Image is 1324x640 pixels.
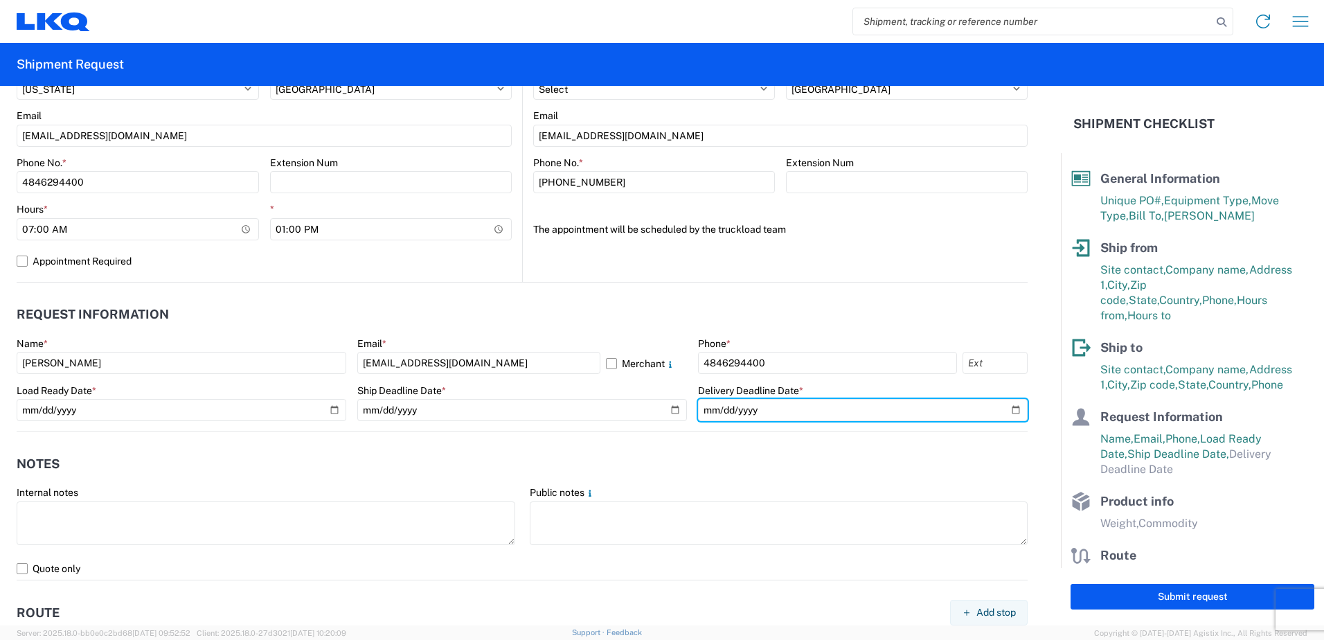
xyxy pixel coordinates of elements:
span: Copyright © [DATE]-[DATE] Agistix Inc., All Rights Reserved [1094,627,1307,639]
span: [DATE] 09:52:52 [132,629,190,637]
a: Feedback [607,628,642,637]
span: Name, [1100,432,1134,445]
span: Request Information [1100,409,1223,424]
label: The appointment will be scheduled by the truckload team [533,218,786,240]
span: Ship from [1100,240,1158,255]
h2: Request Information [17,308,169,321]
label: Extension Num [786,157,854,169]
span: Client: 2025.18.0-27d3021 [197,629,346,637]
span: Company name, [1165,263,1249,276]
label: Extension Num [270,157,338,169]
span: State, [1129,294,1159,307]
label: Phone No. [533,157,583,169]
label: Hours [17,203,48,215]
span: City, [1107,278,1130,292]
label: Load Ready Date [17,384,96,397]
span: Add stop [976,606,1016,619]
input: Shipment, tracking or reference number [853,8,1212,35]
span: Server: 2025.18.0-bb0e0c2bd68 [17,629,190,637]
span: State, [1178,378,1208,391]
a: Support [572,628,607,637]
span: Phone, [1202,294,1237,307]
label: Quote only [17,558,1028,580]
span: Phone, [1165,432,1200,445]
h2: Shipment Request [17,56,124,73]
label: Email [17,109,42,122]
span: Bill To, [1129,209,1164,222]
span: Email, [1134,432,1165,445]
label: Appointment Required [17,250,512,272]
span: Equipment Type, [1164,194,1251,207]
input: Ext [963,352,1028,374]
label: Phone [698,337,731,350]
h2: Route [17,606,60,620]
span: Product info [1100,494,1174,508]
label: Internal notes [17,486,78,499]
button: Submit request [1071,584,1314,610]
span: Unique PO#, [1100,194,1164,207]
span: Site contact, [1100,363,1165,376]
span: Company name, [1165,363,1249,376]
label: Public notes [530,486,596,499]
label: Name [17,337,48,350]
label: Email [533,109,558,122]
span: Hours to [1127,309,1171,322]
label: Email [357,337,386,350]
span: [PERSON_NAME] [1164,209,1255,222]
span: Ship Deadline Date, [1127,447,1229,461]
span: Route [1100,548,1136,562]
span: Phone [1251,378,1283,391]
span: Commodity [1138,517,1198,530]
label: Delivery Deadline Date [698,384,803,397]
span: Weight, [1100,517,1138,530]
span: Zip code, [1130,378,1178,391]
span: Ship to [1100,340,1143,355]
span: Country, [1159,294,1202,307]
h2: Shipment Checklist [1073,116,1215,132]
span: City, [1107,378,1130,391]
button: Add stop [950,600,1028,625]
span: Site contact, [1100,263,1165,276]
span: [DATE] 10:20:09 [290,629,346,637]
span: Country, [1208,378,1251,391]
span: General Information [1100,171,1220,186]
label: Merchant [606,352,687,374]
h2: Notes [17,457,60,471]
label: Ship Deadline Date [357,384,446,397]
label: Phone No. [17,157,66,169]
